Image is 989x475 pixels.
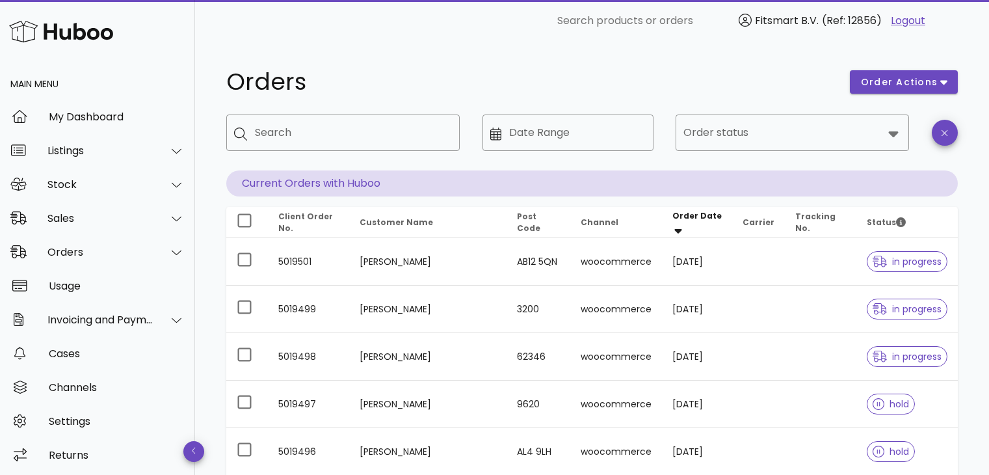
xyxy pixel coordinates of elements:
td: 9620 [507,381,570,428]
span: order actions [860,75,938,89]
div: Settings [49,415,185,428]
th: Carrier [732,207,785,238]
td: 3200 [507,286,570,333]
td: [DATE] [662,286,732,333]
td: [PERSON_NAME] [349,286,507,333]
span: Tracking No. [795,211,836,234]
div: Listings [47,144,153,157]
td: AB12 5QN [507,238,570,286]
button: order actions [850,70,958,94]
div: Usage [49,280,185,292]
td: [PERSON_NAME] [349,333,507,381]
th: Order Date: Sorted descending. Activate to remove sorting. [662,207,732,238]
span: Order Date [672,210,722,221]
td: 5019501 [268,238,349,286]
p: Current Orders with Huboo [226,170,958,197]
td: woocommerce [570,238,662,286]
th: Channel [570,207,662,238]
span: in progress [873,305,942,314]
td: [DATE] [662,381,732,428]
span: Carrier [743,217,774,228]
th: Status [856,207,958,238]
th: Tracking No. [785,207,856,238]
span: Fitsmart B.V. [755,13,819,28]
td: [PERSON_NAME] [349,238,507,286]
span: hold [873,400,909,409]
td: woocommerce [570,381,662,428]
div: Sales [47,212,153,224]
a: Logout [891,13,925,29]
td: 5019497 [268,381,349,428]
span: (Ref: 12856) [822,13,882,28]
div: Cases [49,347,185,360]
td: woocommerce [570,286,662,333]
th: Post Code [507,207,570,238]
img: Huboo Logo [9,18,113,46]
td: [DATE] [662,333,732,381]
td: woocommerce [570,333,662,381]
td: 5019498 [268,333,349,381]
th: Customer Name [349,207,507,238]
span: Status [867,217,906,228]
th: Client Order No. [268,207,349,238]
span: Channel [581,217,618,228]
div: Channels [49,381,185,394]
span: in progress [873,352,942,361]
div: Stock [47,178,153,191]
div: My Dashboard [49,111,185,123]
td: 5019499 [268,286,349,333]
span: Client Order No. [278,211,333,234]
td: [DATE] [662,238,732,286]
span: hold [873,447,909,456]
td: [PERSON_NAME] [349,381,507,428]
div: Returns [49,449,185,461]
td: 62346 [507,333,570,381]
span: in progress [873,257,942,266]
div: Invoicing and Payments [47,314,153,326]
span: Post Code [517,211,540,234]
div: Order status [676,115,909,151]
span: Customer Name [360,217,433,228]
div: Orders [47,246,153,258]
h1: Orders [226,70,834,94]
